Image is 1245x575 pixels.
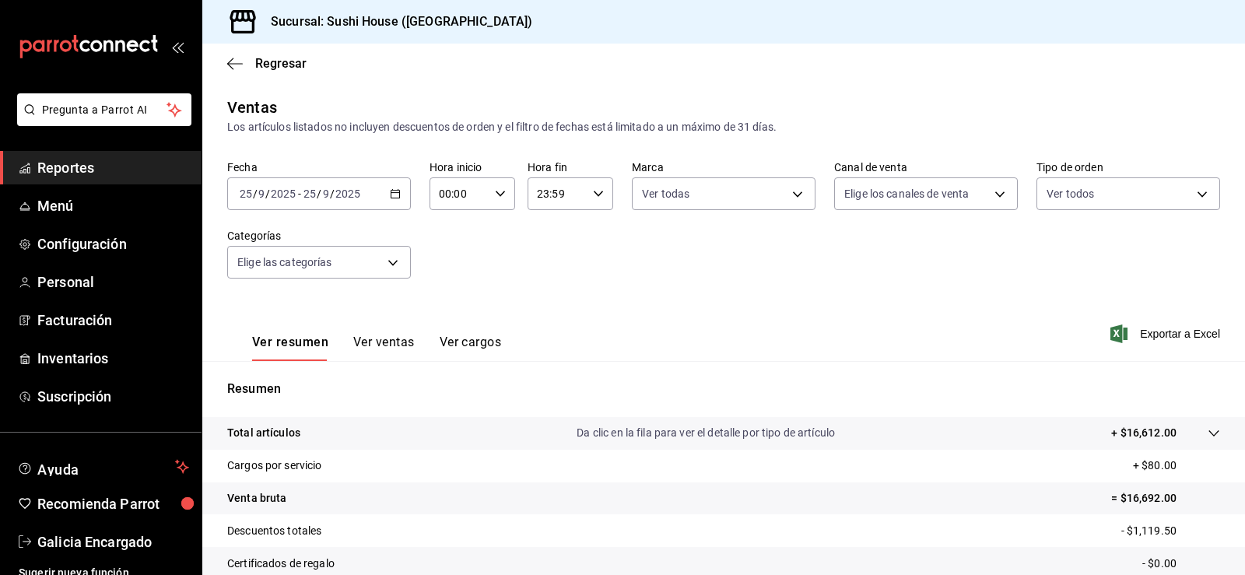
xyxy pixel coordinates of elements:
span: / [317,188,321,200]
p: Descuentos totales [227,523,321,539]
label: Canal de venta [834,162,1018,173]
span: - [298,188,301,200]
button: Ver cargos [440,335,502,361]
span: Ayuda [37,458,169,476]
p: = $16,692.00 [1111,490,1220,507]
span: Elige las categorías [237,254,332,270]
button: open_drawer_menu [171,40,184,53]
span: / [265,188,270,200]
span: Elige los canales de venta [844,186,969,202]
span: Pregunta a Parrot AI [42,102,167,118]
button: Pregunta a Parrot AI [17,93,191,126]
p: Da clic en la fila para ver el detalle por tipo de artículo [577,425,835,441]
span: / [253,188,258,200]
label: Tipo de orden [1036,162,1220,173]
p: Cargos por servicio [227,458,322,474]
span: Reportes [37,157,189,178]
span: Menú [37,195,189,216]
p: - $0.00 [1142,556,1220,572]
p: + $16,612.00 [1111,425,1177,441]
input: -- [303,188,317,200]
p: Resumen [227,380,1220,398]
label: Hora inicio [430,162,515,173]
button: Ver ventas [353,335,415,361]
p: + $80.00 [1133,458,1220,474]
p: Certificados de regalo [227,556,335,572]
span: Personal [37,272,189,293]
span: Ver todas [642,186,689,202]
span: Galicia Encargado [37,531,189,552]
input: ---- [335,188,361,200]
span: Recomienda Parrot [37,493,189,514]
p: - $1,119.50 [1121,523,1220,539]
button: Regresar [227,56,307,71]
label: Fecha [227,162,411,173]
h3: Sucursal: Sushi House ([GEOGRAPHIC_DATA]) [258,12,532,31]
div: Los artículos listados no incluyen descuentos de orden y el filtro de fechas está limitado a un m... [227,119,1220,135]
input: ---- [270,188,296,200]
a: Pregunta a Parrot AI [11,113,191,129]
span: / [330,188,335,200]
label: Marca [632,162,815,173]
span: Configuración [37,233,189,254]
p: Venta bruta [227,490,286,507]
span: Regresar [255,56,307,71]
input: -- [322,188,330,200]
button: Exportar a Excel [1113,324,1220,343]
span: Inventarios [37,348,189,369]
label: Hora fin [528,162,613,173]
button: Ver resumen [252,335,328,361]
p: Total artículos [227,425,300,441]
input: -- [258,188,265,200]
span: Ver todos [1047,186,1094,202]
input: -- [239,188,253,200]
span: Suscripción [37,386,189,407]
div: navigation tabs [252,335,501,361]
label: Categorías [227,230,411,241]
span: Facturación [37,310,189,331]
div: Ventas [227,96,277,119]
